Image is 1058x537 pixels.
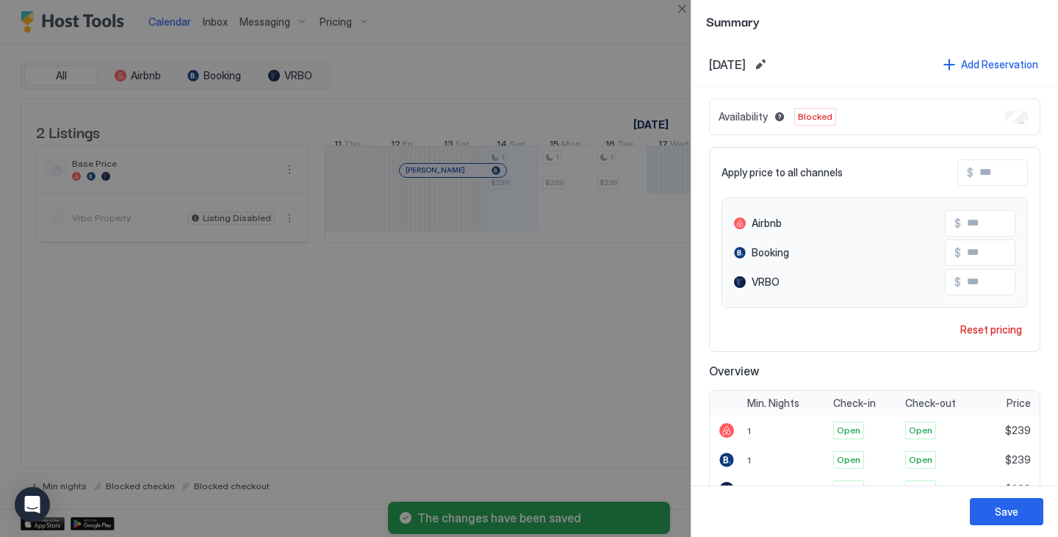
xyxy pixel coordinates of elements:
[833,397,876,410] span: Check-in
[709,364,1040,378] span: Overview
[905,397,956,410] span: Check-out
[909,453,932,466] span: Open
[954,275,961,289] span: $
[719,110,768,123] span: Availability
[709,57,746,72] span: [DATE]
[909,483,932,496] span: Open
[961,57,1038,72] div: Add Reservation
[771,108,788,126] button: Blocked dates override all pricing rules and remain unavailable until manually unblocked
[706,12,1043,30] span: Summary
[752,217,782,230] span: Airbnb
[752,275,780,289] span: VRBO
[909,424,932,437] span: Open
[747,425,751,436] span: 1
[1007,397,1031,410] span: Price
[752,246,789,259] span: Booking
[941,54,1040,74] button: Add Reservation
[721,166,843,179] span: Apply price to all channels
[798,110,832,123] span: Blocked
[837,453,860,466] span: Open
[837,424,860,437] span: Open
[15,487,50,522] div: Open Intercom Messenger
[970,498,1043,525] button: Save
[967,166,974,179] span: $
[747,484,751,495] span: 1
[1005,483,1031,496] span: $239
[1005,424,1031,437] span: $239
[747,397,799,410] span: Min. Nights
[960,322,1022,337] div: Reset pricing
[837,483,860,496] span: Open
[995,504,1018,519] div: Save
[752,56,769,73] button: Edit date range
[1005,453,1031,466] span: $239
[954,320,1028,339] button: Reset pricing
[954,246,961,259] span: $
[747,455,751,466] span: 1
[954,217,961,230] span: $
